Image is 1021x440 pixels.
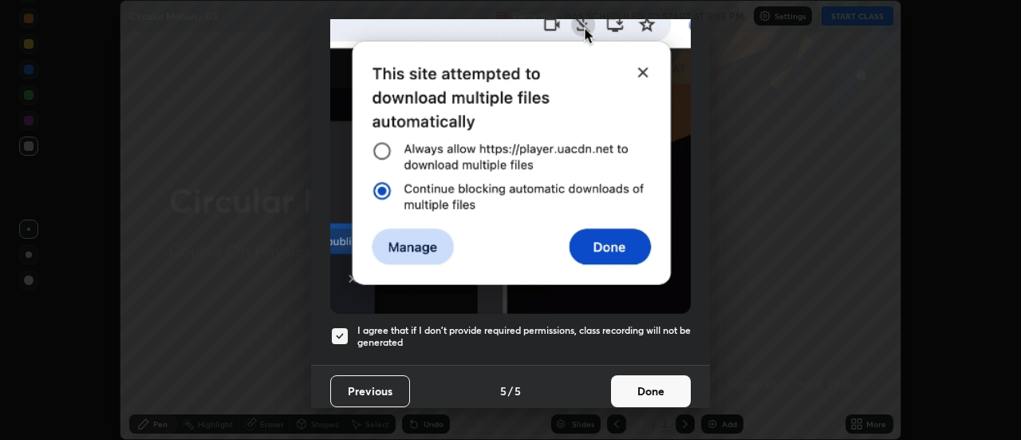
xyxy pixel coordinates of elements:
h4: / [508,383,513,399]
h5: I agree that if I don't provide required permissions, class recording will not be generated [357,324,691,349]
button: Done [611,375,691,407]
h4: 5 [514,383,521,399]
button: Previous [330,375,410,407]
h4: 5 [500,383,507,399]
